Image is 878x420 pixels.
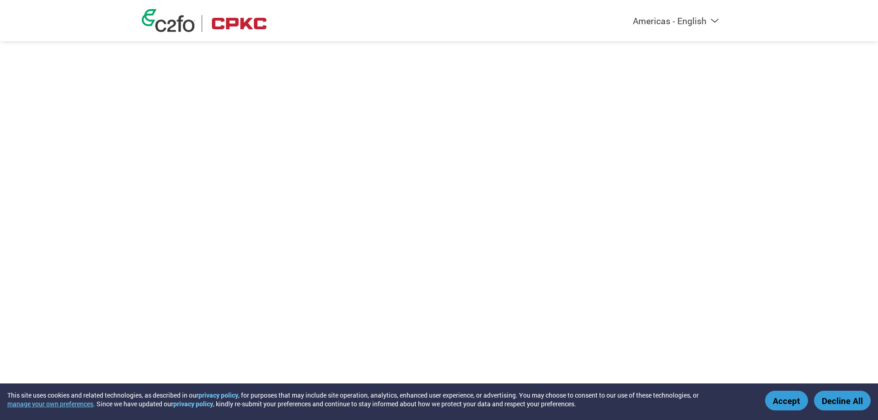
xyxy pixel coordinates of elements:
button: Decline All [814,391,871,410]
button: Accept [765,391,808,410]
div: This site uses cookies and related technologies, as described in our , for purposes that may incl... [7,391,752,408]
a: privacy policy [198,391,238,399]
img: CPKC [209,15,269,32]
button: manage your own preferences [7,399,93,408]
img: c2fo logo [142,9,195,32]
a: privacy policy [173,399,213,408]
